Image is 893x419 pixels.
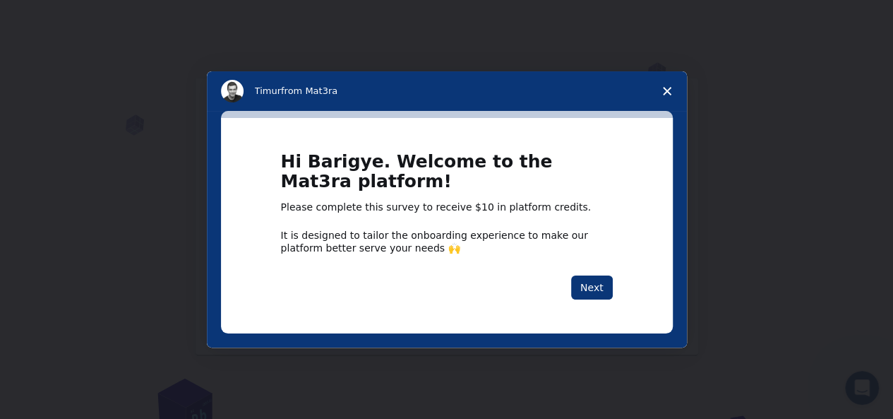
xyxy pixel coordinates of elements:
img: Profile image for Timur [221,80,244,102]
span: Support [28,10,79,23]
span: from Mat3ra [281,85,337,96]
div: It is designed to tailor the onboarding experience to make our platform better serve your needs 🙌 [281,229,613,254]
button: Next [571,276,613,300]
span: Timur [255,85,281,96]
h1: Hi Barigye. Welcome to the Mat3ra platform! [281,152,613,201]
span: Close survey [647,71,687,111]
div: Please complete this survey to receive $10 in platform credits. [281,201,613,215]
